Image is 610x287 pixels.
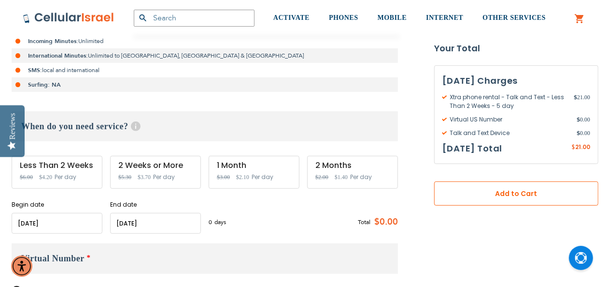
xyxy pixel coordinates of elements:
h3: When do you need service? [12,111,398,141]
span: 0.00 [577,129,590,137]
span: 21.00 [575,143,590,151]
li: Unlimited to [GEOGRAPHIC_DATA], [GEOGRAPHIC_DATA] & [GEOGRAPHIC_DATA] [12,48,398,63]
div: 2 Weeks or More [118,161,193,170]
span: $2.10 [236,174,249,181]
strong: International Minutes: [28,52,88,60]
span: Add to Cart [466,189,567,199]
span: MOBILE [378,14,407,21]
strong: Incoming Minutes: [28,37,78,45]
li: local and international [12,63,398,77]
label: End date [110,200,201,209]
input: MM/DD/YYYY [110,213,201,234]
span: $ [571,143,575,152]
img: Cellular Israel Logo [23,12,114,24]
span: $3.00 [217,174,230,181]
strong: Your Total [434,41,598,56]
h3: [DATE] Charges [442,74,590,88]
span: Virtual Number [21,254,85,263]
span: INTERNET [426,14,463,21]
span: $0.00 [370,215,398,229]
span: Per day [252,173,273,181]
span: Virtual US Number [442,115,577,124]
span: Xtra phone rental - Talk and Text - Less Than 2 Weeks - 5 day [442,93,574,110]
span: ACTIVATE [273,14,310,21]
span: 0 [209,218,214,227]
span: days [214,218,226,227]
span: PHONES [329,14,358,21]
span: Per day [55,173,76,181]
span: $ [577,129,580,137]
span: Per day [350,173,372,181]
span: OTHER SERVICES [482,14,546,21]
span: Help [131,121,141,131]
span: $1.40 [335,174,348,181]
input: MM/DD/YYYY [12,213,102,234]
span: $4.20 [39,174,52,181]
span: 0.00 [577,115,590,124]
span: $3.70 [138,174,151,181]
div: Less Than 2 Weeks [20,161,94,170]
div: Reviews [8,113,17,139]
div: 1 Month [217,161,291,170]
li: Unlimited [12,34,398,48]
h3: [DATE] Total [442,141,502,156]
strong: SMS: [28,66,42,74]
span: $ [574,93,577,102]
span: $5.30 [118,174,131,181]
label: Begin date [12,200,102,209]
div: Accessibility Menu [11,256,32,277]
div: 2 Months [315,161,390,170]
span: Per day [153,173,175,181]
span: $6.00 [20,174,33,181]
span: $2.00 [315,174,328,181]
button: Add to Cart [434,181,598,206]
strong: Surfing: NA [28,81,61,89]
span: Talk and Text Device [442,129,577,137]
span: 21.00 [574,93,590,110]
span: $ [577,115,580,124]
span: Total [358,218,370,227]
input: Search [134,10,255,27]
